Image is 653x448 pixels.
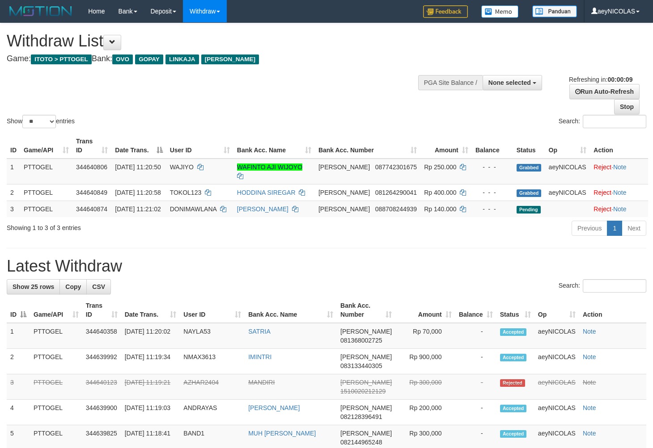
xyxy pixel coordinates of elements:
td: [DATE] 11:19:34 [121,349,180,374]
span: 344640874 [76,205,107,213]
th: Date Trans.: activate to sort column descending [111,133,166,159]
td: - [455,323,496,349]
span: 344640849 [76,189,107,196]
th: Trans ID: activate to sort column ascending [82,297,121,323]
span: Copy 088708244939 to clipboard [375,205,417,213]
th: Date Trans.: activate to sort column ascending [121,297,180,323]
input: Search: [583,115,646,128]
a: Run Auto-Refresh [569,84,640,99]
h1: Withdraw List [7,32,426,50]
td: PTTOGEL [20,184,72,201]
td: PTTOGEL [30,374,82,400]
a: MUH [PERSON_NAME] [248,430,316,437]
span: [DATE] 11:20:58 [115,189,161,196]
td: aeyNICOLAS [534,323,579,349]
th: Amount: activate to sort column ascending [395,297,455,323]
div: - - - [475,163,509,172]
span: Copy 081264290041 to clipboard [375,189,417,196]
span: [PERSON_NAME] [318,163,370,171]
span: OVO [112,54,133,64]
label: Search: [559,279,646,293]
td: NMAX3613 [180,349,245,374]
div: PGA Site Balance / [418,75,483,90]
a: HODDINA SIREGAR [237,189,296,196]
td: PTTOGEL [20,201,72,217]
th: User ID: activate to sort column ascending [166,133,233,159]
td: aeyNICOLAS [534,349,579,374]
td: 1 [7,323,30,349]
div: - - - [475,188,509,197]
td: AZHAR2404 [180,374,245,400]
th: Status: activate to sort column ascending [496,297,534,323]
td: Rp 300,000 [395,374,455,400]
span: [PERSON_NAME] [340,430,392,437]
th: Balance: activate to sort column ascending [455,297,496,323]
a: MANDIRI [248,379,275,386]
a: Note [583,404,596,411]
td: - [455,349,496,374]
span: TOKOL123 [170,189,202,196]
a: CSV [86,279,111,294]
span: CSV [92,283,105,290]
span: DONIMAWLANA [170,205,217,213]
span: Accepted [500,328,527,336]
span: LINKAJA [165,54,199,64]
td: 344639992 [82,349,121,374]
a: Previous [572,221,607,236]
td: [DATE] 11:19:03 [121,400,180,425]
input: Search: [583,279,646,293]
a: Note [583,430,596,437]
th: Bank Acc. Name: activate to sort column ascending [233,133,315,159]
span: Rp 140.000 [424,205,456,213]
span: [DATE] 11:21:02 [115,205,161,213]
span: Grabbed [517,189,542,197]
img: panduan.png [532,5,577,17]
span: Copy 082128396491 to clipboard [340,413,382,420]
td: 2 [7,349,30,374]
select: Showentries [22,115,56,128]
td: Rp 70,000 [395,323,455,349]
td: · [590,159,648,184]
a: Note [583,379,596,386]
span: 344640806 [76,163,107,171]
a: Note [583,353,596,360]
span: [PERSON_NAME] [318,205,370,213]
span: Copy 083133440305 to clipboard [340,362,382,369]
label: Show entries [7,115,75,128]
a: Note [613,205,627,213]
span: [PERSON_NAME] [318,189,370,196]
a: Reject [594,189,611,196]
td: ANDRAYAS [180,400,245,425]
span: [PERSON_NAME] [340,379,392,386]
h1: Latest Withdraw [7,257,646,275]
div: Showing 1 to 3 of 3 entries [7,220,265,232]
td: 3 [7,201,20,217]
th: Status [513,133,545,159]
td: aeyNICOLAS [545,184,590,201]
span: [PERSON_NAME] [340,404,392,411]
th: Bank Acc. Number: activate to sort column ascending [315,133,420,159]
td: 344640358 [82,323,121,349]
span: Rp 250.000 [424,163,456,171]
td: PTTOGEL [30,349,82,374]
span: Rejected [500,379,525,387]
a: Reject [594,205,611,213]
span: Pending [517,206,541,214]
th: Action [590,133,648,159]
th: Game/API: activate to sort column ascending [20,133,72,159]
button: None selected [483,75,542,90]
label: Search: [559,115,646,128]
th: Amount: activate to sort column ascending [420,133,472,159]
span: Grabbed [517,164,542,172]
td: [DATE] 11:20:02 [121,323,180,349]
td: 1 [7,159,20,184]
th: Balance [472,133,513,159]
td: 4 [7,400,30,425]
a: Next [622,221,646,236]
span: Copy 081368002725 to clipboard [340,337,382,344]
span: Accepted [500,354,527,361]
th: Action [579,297,646,323]
a: Copy [59,279,87,294]
a: [PERSON_NAME] [248,404,300,411]
td: - [455,400,496,425]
